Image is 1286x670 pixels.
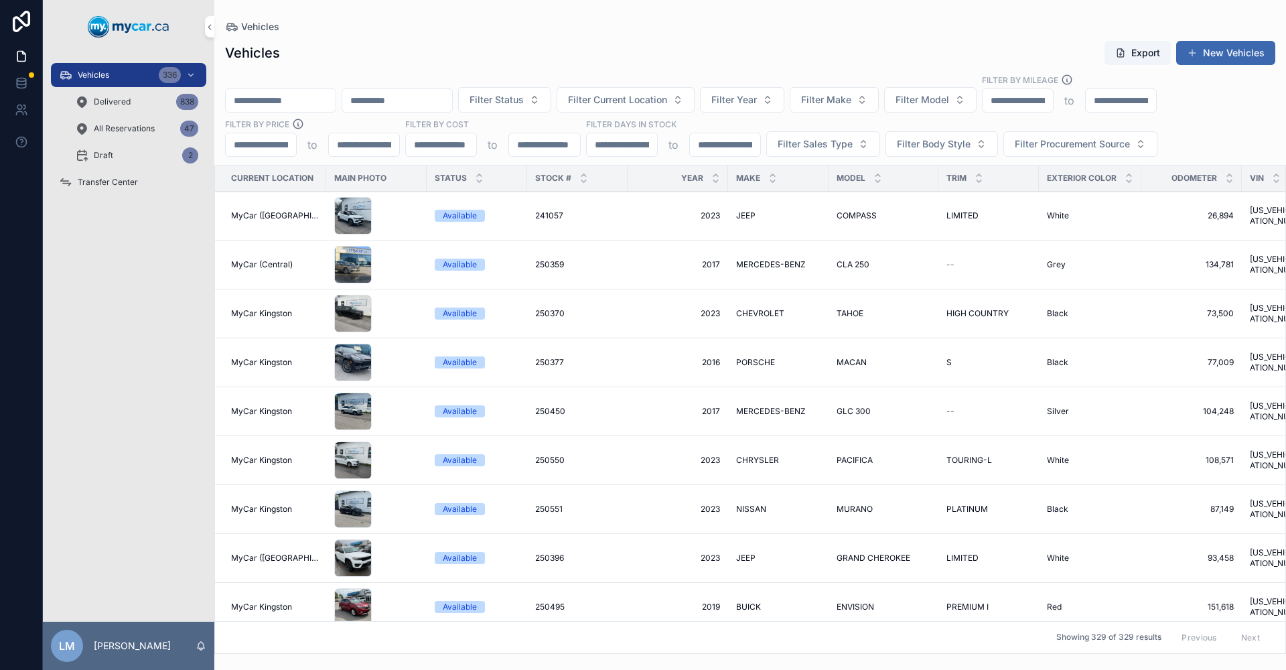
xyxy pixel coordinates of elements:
a: PREMIUM I [946,602,1031,612]
a: MyCar ([GEOGRAPHIC_DATA]) [231,210,318,221]
span: CHEVROLET [736,308,784,319]
a: 250551 [535,504,620,515]
a: TAHOE [837,308,930,319]
a: MyCar (Central) [231,259,318,270]
a: Available [435,308,519,320]
span: LM [59,638,75,654]
a: 108,571 [1149,455,1234,466]
a: CHRYSLER [736,455,820,466]
span: 2023 [636,553,720,563]
a: 241057 [535,210,620,221]
span: Filter Model [896,93,949,107]
span: White [1047,455,1069,466]
a: LIMITED [946,553,1031,563]
a: 250550 [535,455,620,466]
span: White [1047,553,1069,563]
span: Silver [1047,406,1069,417]
a: Silver [1047,406,1133,417]
a: Red [1047,602,1133,612]
div: Available [443,552,477,564]
a: MyCar Kingston [231,602,318,612]
a: White [1047,455,1133,466]
span: MyCar Kingston [231,406,292,417]
a: Vehicles336 [51,63,206,87]
span: GRAND CHEROKEE [837,553,910,563]
span: MERCEDES-BENZ [736,406,806,417]
span: Grey [1047,259,1066,270]
div: Available [443,503,477,515]
span: 134,781 [1149,259,1234,270]
span: MyCar (Central) [231,259,293,270]
span: 26,894 [1149,210,1234,221]
span: JEEP [736,553,756,563]
span: JEEP [736,210,756,221]
span: TAHOE [837,308,863,319]
a: All Reservations47 [67,117,206,141]
a: 2023 [636,210,720,221]
div: 2 [182,147,198,163]
span: 250551 [535,504,563,515]
a: MERCEDES-BENZ [736,406,820,417]
button: Select Button [557,87,695,113]
span: Filter Make [801,93,851,107]
span: PORSCHE [736,357,775,368]
a: 104,248 [1149,406,1234,417]
a: Available [435,601,519,613]
span: 2023 [636,308,720,319]
span: Make [736,173,760,184]
span: Vehicles [241,20,279,33]
span: 87,149 [1149,504,1234,515]
span: 250495 [535,602,565,612]
span: MyCar Kingston [231,308,292,319]
span: NISSAN [736,504,766,515]
button: Export [1104,41,1171,65]
a: 250359 [535,259,620,270]
a: GLC 300 [837,406,930,417]
button: Select Button [766,131,880,157]
a: TOURING-L [946,455,1031,466]
span: Black [1047,357,1068,368]
span: Black [1047,308,1068,319]
span: Status [435,173,467,184]
a: Available [435,454,519,466]
span: LIMITED [946,210,979,221]
span: Model [837,173,865,184]
a: MACAN [837,357,930,368]
span: Filter Sales Type [778,137,853,151]
a: 250396 [535,553,620,563]
span: Black [1047,504,1068,515]
span: -- [946,406,954,417]
span: MERCEDES-BENZ [736,259,806,270]
a: 250377 [535,357,620,368]
a: -- [946,406,1031,417]
a: MERCEDES-BENZ [736,259,820,270]
a: 151,618 [1149,602,1234,612]
button: Select Button [885,131,998,157]
button: Select Button [884,87,977,113]
p: to [488,137,498,153]
span: White [1047,210,1069,221]
a: CHEVROLET [736,308,820,319]
a: 250495 [535,602,620,612]
div: Available [443,454,477,466]
span: Filter Year [711,93,757,107]
label: Filter By Mileage [982,74,1058,86]
a: JEEP [736,210,820,221]
div: Available [443,210,477,222]
span: MyCar Kingston [231,602,292,612]
span: Exterior Color [1047,173,1117,184]
span: Delivered [94,96,131,107]
a: MyCar ([GEOGRAPHIC_DATA]) [231,553,318,563]
a: Available [435,503,519,515]
span: MACAN [837,357,867,368]
p: to [668,137,678,153]
button: Select Button [790,87,879,113]
a: 2016 [636,357,720,368]
button: Select Button [1003,131,1157,157]
button: Select Button [458,87,551,113]
label: Filter Days In Stock [586,118,676,130]
span: 93,458 [1149,553,1234,563]
a: 2023 [636,455,720,466]
span: TOURING-L [946,455,992,466]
